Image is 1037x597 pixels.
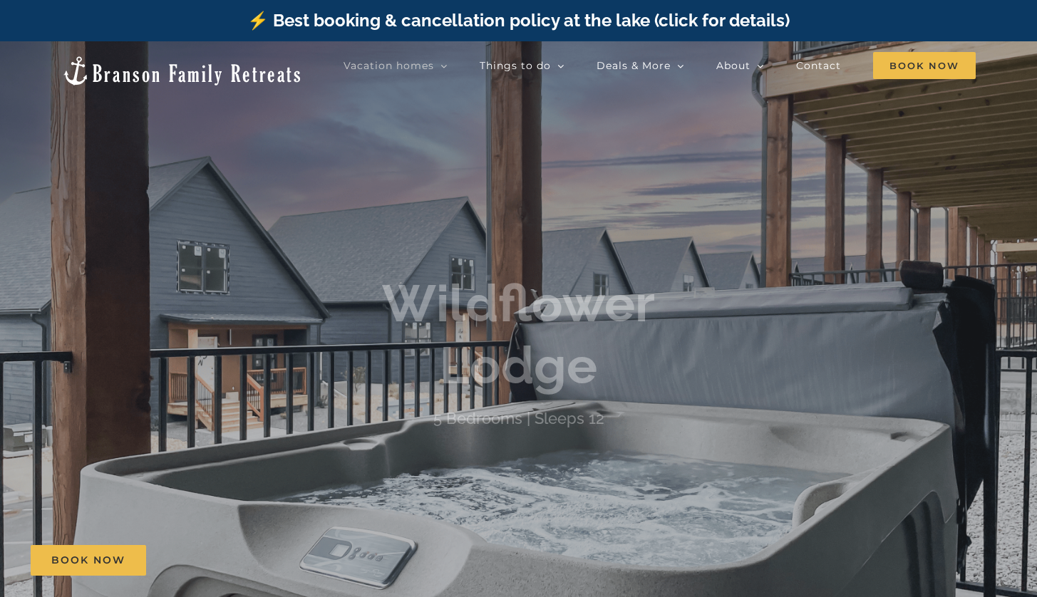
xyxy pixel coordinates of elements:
[382,273,655,395] b: Wildflower Lodge
[61,55,303,87] img: Branson Family Retreats Logo
[51,554,125,566] span: Book Now
[716,51,764,80] a: About
[597,61,671,71] span: Deals & More
[247,10,790,31] a: ⚡️ Best booking & cancellation policy at the lake (click for details)
[344,51,448,80] a: Vacation homes
[344,61,434,71] span: Vacation homes
[344,51,976,80] nav: Main Menu
[716,61,750,71] span: About
[433,409,604,427] h4: 5 Bedrooms | Sleeps 12
[31,545,146,576] a: Book Now
[480,51,564,80] a: Things to do
[873,52,976,79] span: Book Now
[480,61,551,71] span: Things to do
[597,51,684,80] a: Deals & More
[796,51,841,80] a: Contact
[796,61,841,71] span: Contact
